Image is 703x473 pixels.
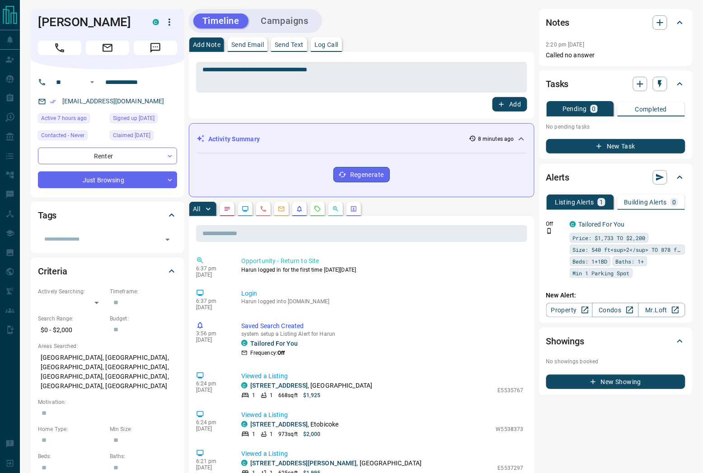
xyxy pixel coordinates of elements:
div: Showings [546,330,685,352]
p: Viewed a Listing [241,449,524,459]
p: Opportunity - Return to Site [241,256,524,266]
svg: Listing Alerts [296,205,303,213]
p: Log Call [314,42,338,48]
div: condos.ca [241,340,248,346]
p: No showings booked [546,357,685,366]
a: Mr.Loft [638,303,685,317]
p: Completed [635,106,667,112]
div: Mon Oct 13 2025 [38,113,105,126]
p: 1 [252,391,255,399]
h1: [PERSON_NAME] [38,15,139,29]
div: Alerts [546,167,685,188]
div: condos.ca [241,382,248,389]
p: Viewed a Listing [241,410,524,420]
p: 6:37 pm [196,298,228,304]
span: Beds: 1+1BD [573,257,608,266]
a: Tailored For You [579,221,625,228]
p: Beds: [38,452,105,460]
p: [DATE] [196,464,228,471]
p: system setup a Listing Alert for Harun [241,331,524,337]
p: No pending tasks [546,120,685,134]
h2: Alerts [546,170,570,185]
p: E5535767 [498,386,524,394]
div: Tags [38,204,177,226]
div: Activity Summary8 minutes ago [197,131,527,148]
span: Active 7 hours ago [41,114,87,123]
a: [EMAIL_ADDRESS][DOMAIN_NAME] [62,97,164,105]
div: Notes [546,12,685,33]
h2: Criteria [38,264,67,278]
span: Baths: 1+ [616,257,644,266]
p: 6:21 pm [196,458,228,464]
p: , Etobicoke [250,420,339,429]
div: condos.ca [153,19,159,25]
strong: Off [277,350,285,356]
p: [DATE] [196,426,228,432]
span: Message [134,41,177,55]
a: Condos [592,303,639,317]
span: Email [86,41,129,55]
p: [DATE] [196,337,228,343]
div: Tue Apr 27 2021 [110,113,177,126]
div: Just Browsing [38,172,177,188]
p: Baths: [110,452,177,460]
p: 0 [592,106,596,112]
p: 6:24 pm [196,419,228,426]
p: [DATE] [196,272,228,278]
p: 6:24 pm [196,380,228,387]
button: Add [492,97,527,111]
p: 1 [270,430,273,438]
p: 973 sqft [278,430,298,438]
svg: Email Verified [50,98,56,105]
p: 3:56 pm [196,330,228,337]
p: Pending [562,106,587,112]
span: Size: 540 ft<sup>2</sup> TO 878 ft<sup>2</sup> [573,245,682,254]
p: 1 [600,199,603,205]
span: Price: $1,733 TO $2,200 [573,233,646,242]
span: Min 1 Parking Spot [573,269,630,278]
p: 668 sqft [278,391,298,399]
a: [STREET_ADDRESS][PERSON_NAME] [250,459,357,467]
h2: Showings [546,334,585,348]
p: Send Text [275,42,304,48]
p: [DATE] [196,387,228,393]
p: Frequency: [250,349,285,357]
p: Search Range: [38,315,105,323]
div: Criteria [38,260,177,282]
button: New Showing [546,375,685,389]
button: New Task [546,139,685,153]
p: Min Size: [110,425,177,433]
p: 1 [252,430,255,438]
p: 1 [270,391,273,399]
p: [DATE] [196,304,228,311]
h2: Notes [546,15,570,30]
span: Contacted - Never [41,131,84,140]
a: [STREET_ADDRESS] [250,382,308,389]
span: Claimed [DATE] [113,131,150,140]
h2: Tasks [546,77,569,91]
p: Listing Alerts [555,199,595,205]
button: Open [161,233,174,246]
p: Login [241,289,524,298]
button: Regenerate [333,167,390,182]
p: Called no answer [546,51,685,60]
span: Call [38,41,81,55]
p: Saved Search Created [241,321,524,331]
p: Off [546,220,564,228]
svg: Push Notification Only [546,228,553,234]
p: Harun logged in for the first time [DATE][DATE] [241,266,524,274]
button: Timeline [193,14,248,28]
p: Actively Searching: [38,288,105,296]
p: $1,925 [303,391,321,399]
p: 2:20 pm [DATE] [546,42,585,48]
svg: Agent Actions [350,205,357,213]
h2: Tags [38,208,56,223]
p: Building Alerts [624,199,667,205]
div: condos.ca [241,421,248,427]
p: Home Type: [38,425,105,433]
svg: Opportunities [332,205,339,213]
p: 0 [672,199,676,205]
p: [GEOGRAPHIC_DATA], [GEOGRAPHIC_DATA], [GEOGRAPHIC_DATA], [GEOGRAPHIC_DATA], [GEOGRAPHIC_DATA], [G... [38,350,177,394]
svg: Lead Browsing Activity [242,205,249,213]
p: Areas Searched: [38,342,177,350]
